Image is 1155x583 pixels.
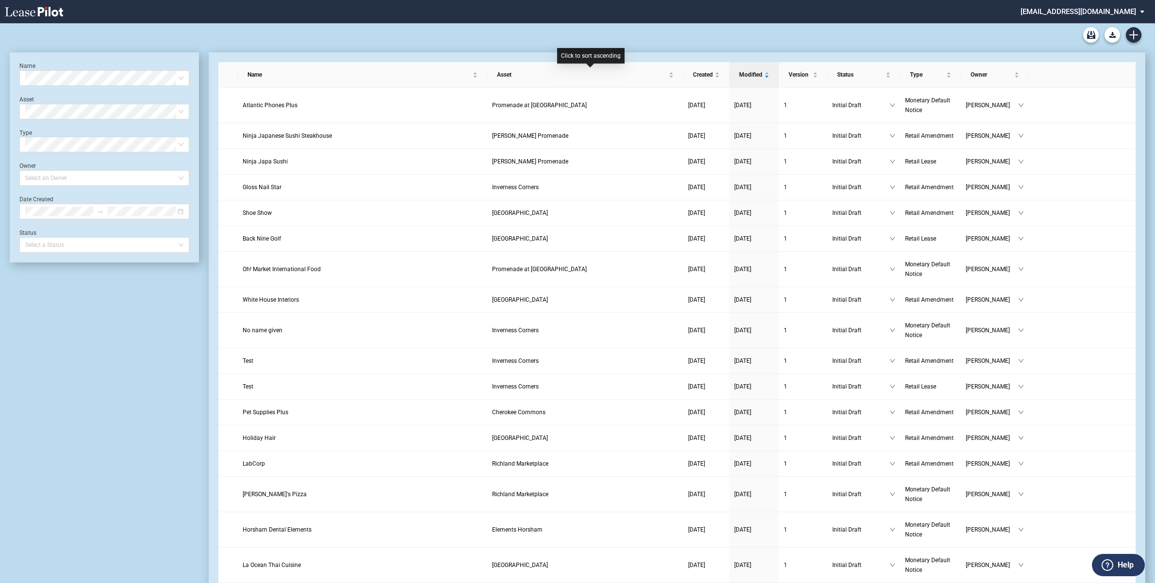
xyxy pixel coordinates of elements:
[966,489,1018,499] span: [PERSON_NAME]
[734,266,751,273] span: [DATE]
[905,210,954,216] span: Retail Amendment
[688,357,705,364] span: [DATE]
[688,158,705,165] span: [DATE]
[784,235,787,242] span: 1
[688,383,705,390] span: [DATE]
[688,356,725,366] a: [DATE]
[734,525,774,534] a: [DATE]
[784,357,787,364] span: 1
[247,70,471,80] span: Name
[243,460,265,467] span: LabCorp
[19,96,34,103] label: Asset
[784,356,823,366] a: 1
[1018,159,1024,164] span: down
[688,560,725,570] a: [DATE]
[784,435,787,441] span: 1
[243,296,299,303] span: White House Interiors
[784,132,787,139] span: 1
[837,70,884,80] span: Status
[243,433,482,443] a: Holiday Hair
[1018,327,1024,333] span: down
[492,102,587,109] span: Promenade at Manassas
[1018,562,1024,568] span: down
[890,527,895,533] span: down
[784,562,787,568] span: 1
[966,264,1018,274] span: [PERSON_NAME]
[966,525,1018,534] span: [PERSON_NAME]
[19,162,36,169] label: Owner
[966,356,1018,366] span: [PERSON_NAME]
[734,157,774,166] a: [DATE]
[734,491,751,498] span: [DATE]
[1118,559,1134,571] label: Help
[243,560,482,570] a: La Ocean Thai Cuisine
[492,184,539,191] span: Inverness Corners
[683,62,729,88] th: Created
[905,234,956,243] a: Retail Lease
[492,407,678,417] a: Cherokee Commons
[784,526,787,533] span: 1
[1018,409,1024,415] span: down
[905,97,950,113] span: Monetary Default Notice
[784,409,787,416] span: 1
[734,100,774,110] a: [DATE]
[734,295,774,305] a: [DATE]
[784,407,823,417] a: 1
[784,525,823,534] a: 1
[784,433,823,443] a: 1
[492,235,548,242] span: Westwood Shopping Center
[243,356,482,366] a: Test
[688,132,705,139] span: [DATE]
[492,327,539,334] span: Inverness Corners
[492,435,548,441] span: Southgate Center
[243,489,482,499] a: [PERSON_NAME]'s Pizza
[1018,491,1024,497] span: down
[734,435,751,441] span: [DATE]
[905,521,950,538] span: Monetary Default Notice
[1126,27,1141,43] a: Create new document
[492,525,678,534] a: Elements Horsham
[784,158,787,165] span: 1
[688,131,725,141] a: [DATE]
[688,409,705,416] span: [DATE]
[784,264,823,274] a: 1
[905,433,956,443] a: Retail Amendment
[734,562,751,568] span: [DATE]
[890,491,895,497] span: down
[905,182,956,192] a: Retail Amendment
[784,182,823,192] a: 1
[784,325,823,335] a: 1
[734,296,751,303] span: [DATE]
[905,259,956,279] a: Monetary Default Notice
[734,210,751,216] span: [DATE]
[243,102,297,109] span: Atlantic Phones Plus
[905,322,950,339] span: Monetary Default Notice
[966,234,1018,243] span: [PERSON_NAME]
[832,325,890,335] span: Initial Draft
[832,100,890,110] span: Initial Draft
[243,526,312,533] span: Horsham Dental Elements
[905,321,956,340] a: Monetary Default Notice
[492,266,587,273] span: Promenade at Manassas
[905,555,956,575] a: Monetary Default Notice
[729,62,779,88] th: Modified
[966,208,1018,218] span: [PERSON_NAME]
[688,184,705,191] span: [DATE]
[688,526,705,533] span: [DATE]
[832,459,890,469] span: Initial Draft
[688,382,725,391] a: [DATE]
[492,460,548,467] span: Richland Marketplace
[905,407,956,417] a: Retail Amendment
[688,459,725,469] a: [DATE]
[784,491,787,498] span: 1
[688,295,725,305] a: [DATE]
[688,327,705,334] span: [DATE]
[890,236,895,242] span: down
[243,131,482,141] a: Ninja Japanese Sushi Steakhouse
[832,489,890,499] span: Initial Draft
[890,461,895,467] span: down
[784,327,787,334] span: 1
[784,489,823,499] a: 1
[734,383,751,390] span: [DATE]
[832,264,890,274] span: Initial Draft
